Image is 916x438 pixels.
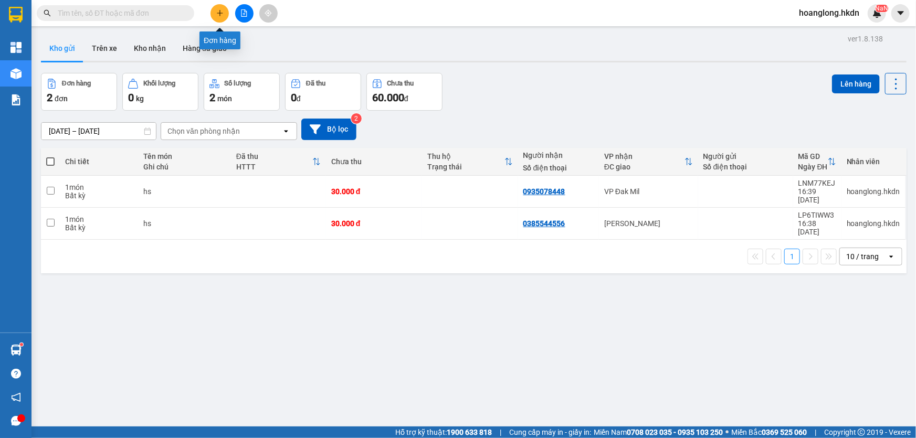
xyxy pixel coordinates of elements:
[225,80,251,87] div: Số lượng
[65,183,133,191] div: 1 món
[11,369,21,379] span: question-circle
[231,148,326,176] th: Toggle SortBy
[128,91,134,104] span: 0
[65,157,133,166] div: Chi tiết
[41,73,117,111] button: Đơn hàng2đơn
[204,73,280,111] button: Số lượng2món
[199,31,240,49] div: Đơn hàng
[41,36,83,61] button: Kho gửi
[523,187,565,196] div: 0935078448
[65,223,133,232] div: Bất kỳ
[143,80,175,87] div: Khối lượng
[604,219,693,228] div: [PERSON_NAME]
[847,187,900,196] div: hoanglong.hkdn
[285,73,361,111] button: Đã thu0đ
[798,152,828,161] div: Mã GD
[832,74,880,93] button: Lên hàng
[703,163,788,171] div: Số điện thoại
[167,126,240,136] div: Chọn văn phòng nhận
[9,7,23,23] img: logo-vxr
[41,123,156,140] input: Select a date range.
[387,80,414,87] div: Chưa thu
[791,6,868,19] span: hoanglong.hkdn
[301,119,356,140] button: Bộ lọc
[240,9,248,17] span: file-add
[47,91,52,104] span: 2
[793,148,841,176] th: Toggle SortBy
[10,94,22,105] img: solution-icon
[447,428,492,436] strong: 1900 633 818
[500,426,501,438] span: |
[798,211,836,219] div: LP6TIWW3
[731,426,807,438] span: Miền Bắc
[236,163,312,171] div: HTTT
[331,187,417,196] div: 30.000 đ
[351,113,362,124] sup: 2
[604,163,685,171] div: ĐC giao
[594,426,723,438] span: Miền Nam
[872,8,882,18] img: icon-new-feature
[282,127,290,135] svg: open
[125,36,174,61] button: Kho nhận
[815,426,816,438] span: |
[798,163,828,171] div: Ngày ĐH
[703,152,788,161] div: Người gửi
[427,163,504,171] div: Trạng thái
[891,4,910,23] button: caret-down
[604,187,693,196] div: VP Đak Mil
[725,430,729,434] span: ⚪️
[509,426,591,438] span: Cung cấp máy in - giấy in:
[265,9,272,17] span: aim
[404,94,408,103] span: đ
[58,7,182,19] input: Tìm tên, số ĐT hoặc mã đơn
[291,91,297,104] span: 0
[599,148,698,176] th: Toggle SortBy
[55,94,68,103] span: đơn
[210,4,229,23] button: plus
[523,164,594,172] div: Số điện thoại
[875,5,888,12] sup: NaN
[174,36,235,61] button: Hàng đã giao
[122,73,198,111] button: Khối lượng0kg
[896,8,906,18] span: caret-down
[395,426,492,438] span: Hỗ trợ kỹ thuật:
[627,428,723,436] strong: 0708 023 035 - 0935 103 250
[143,219,226,228] div: hs
[20,343,23,346] sup: 1
[259,4,278,23] button: aim
[297,94,301,103] span: đ
[848,33,883,45] div: ver 1.8.138
[65,215,133,223] div: 1 món
[762,428,807,436] strong: 0369 525 060
[62,80,91,87] div: Đơn hàng
[136,94,144,103] span: kg
[331,157,417,166] div: Chưa thu
[235,4,254,23] button: file-add
[65,191,133,200] div: Bất kỳ
[10,68,22,79] img: warehouse-icon
[847,157,900,166] div: Nhân viên
[209,91,215,104] span: 2
[306,80,325,87] div: Đã thu
[366,73,443,111] button: Chưa thu60.000đ
[784,249,800,264] button: 1
[236,152,312,161] div: Đã thu
[143,163,226,171] div: Ghi chú
[143,152,226,161] div: Tên món
[847,219,900,228] div: hoanglong.hkdn
[422,148,518,176] th: Toggle SortBy
[372,91,404,104] span: 60.000
[10,42,22,53] img: dashboard-icon
[331,219,417,228] div: 30.000 đ
[887,252,896,261] svg: open
[11,416,21,426] span: message
[798,219,836,236] div: 16:38 [DATE]
[11,392,21,402] span: notification
[10,345,22,356] img: warehouse-icon
[798,187,836,204] div: 16:39 [DATE]
[143,187,226,196] div: hs
[216,9,224,17] span: plus
[217,94,232,103] span: món
[523,219,565,228] div: 0385544556
[523,151,594,159] div: Người nhận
